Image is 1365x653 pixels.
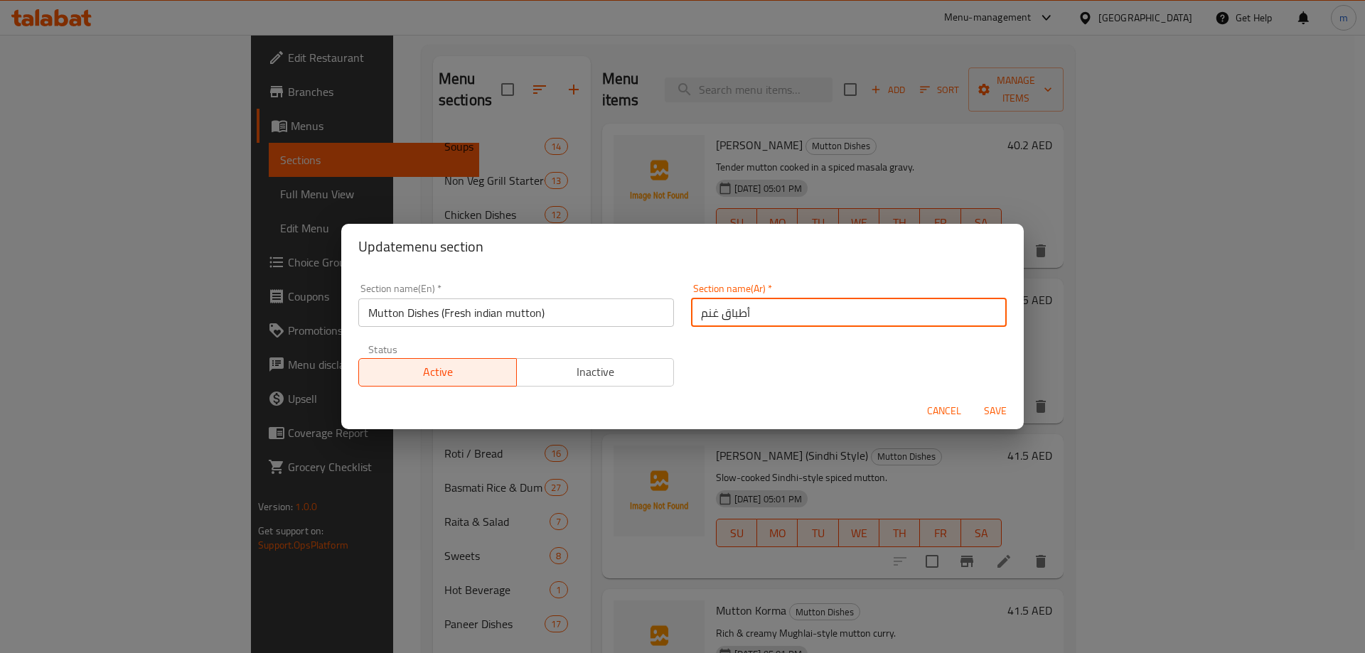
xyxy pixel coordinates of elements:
[927,402,961,420] span: Cancel
[978,402,1012,420] span: Save
[691,298,1007,327] input: Please enter section name(ar)
[516,358,675,387] button: Inactive
[358,358,517,387] button: Active
[921,398,967,424] button: Cancel
[523,362,669,382] span: Inactive
[358,235,1007,258] h2: Update menu section
[973,398,1018,424] button: Save
[365,362,511,382] span: Active
[358,298,674,327] input: Please enter section name(en)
